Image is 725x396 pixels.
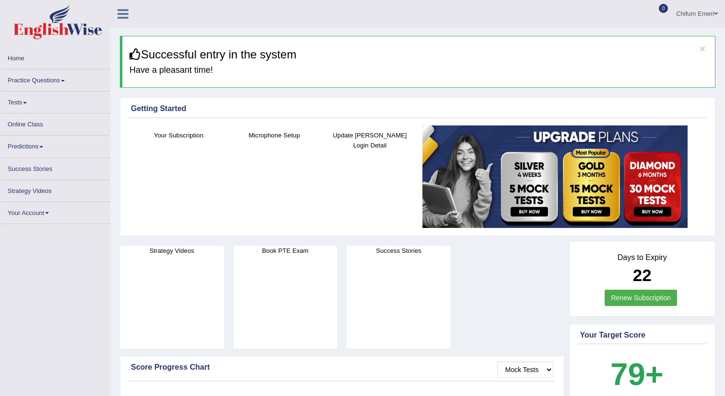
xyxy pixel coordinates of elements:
h3: Successful entry in the system [129,48,708,61]
h4: Your Subscription [136,130,222,140]
h4: Strategy Videos [120,246,224,256]
a: Online Class [0,113,110,132]
div: Your Target Score [580,329,705,341]
div: Score Progress Chart [131,362,553,373]
a: Practice Questions [0,69,110,88]
h4: Book PTE Exam [234,246,338,256]
b: 79+ [610,357,663,392]
a: Renew Subscription [605,290,677,306]
img: small5.jpg [422,125,688,228]
a: Predictions [0,136,110,154]
button: × [700,44,705,54]
a: Success Stories [0,158,110,177]
h4: Microphone Setup [231,130,317,140]
a: Tests [0,91,110,110]
h4: Success Stories [347,246,451,256]
a: Your Account [0,202,110,221]
b: 22 [633,266,652,284]
h4: Days to Expiry [580,253,705,262]
h4: Update [PERSON_NAME] Login Detail [327,130,413,150]
a: Strategy Videos [0,180,110,199]
a: Home [0,47,110,66]
span: 0 [659,4,668,13]
h4: Have a pleasant time! [129,66,708,75]
div: Getting Started [131,103,704,114]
